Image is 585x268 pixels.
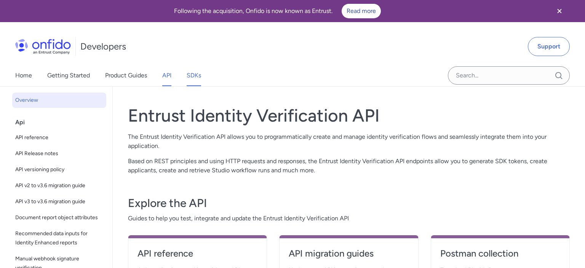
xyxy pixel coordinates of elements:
[80,40,126,53] h1: Developers
[128,105,570,126] h1: Entrust Identity Verification API
[289,247,409,266] a: API migration guides
[15,181,103,190] span: API v2 to v3.6 migration guide
[15,115,109,130] div: Api
[162,65,171,86] a: API
[289,247,409,260] h4: API migration guides
[342,4,381,18] a: Read more
[12,178,106,193] a: API v2 to v3.6 migration guide
[12,210,106,225] a: Document report object attributes
[12,162,106,177] a: API versioning policy
[12,194,106,209] a: API v3 to v3.6 migration guide
[15,96,103,105] span: Overview
[128,132,570,151] p: The Entrust Identity Verification API allows you to programmatically create and manage identity v...
[47,65,90,86] a: Getting Started
[137,247,257,260] h4: API reference
[128,214,570,223] span: Guides to help you test, integrate and update the Entrust Identity Verification API
[12,226,106,250] a: Recommended data inputs for Identity Enhanced reports
[545,2,574,21] button: Close banner
[15,65,32,86] a: Home
[128,196,570,211] h3: Explore the API
[105,65,147,86] a: Product Guides
[187,65,201,86] a: SDKs
[12,130,106,145] a: API reference
[555,6,564,16] svg: Close banner
[12,146,106,161] a: API Release notes
[15,149,103,158] span: API Release notes
[128,157,570,175] p: Based on REST principles and using HTTP requests and responses, the Entrust Identity Verification...
[15,165,103,174] span: API versioning policy
[15,197,103,206] span: API v3 to v3.6 migration guide
[15,213,103,222] span: Document report object attributes
[15,229,103,247] span: Recommended data inputs for Identity Enhanced reports
[15,133,103,142] span: API reference
[440,247,560,260] h4: Postman collection
[528,37,570,56] a: Support
[15,39,71,54] img: Onfido Logo
[137,247,257,266] a: API reference
[9,4,545,18] div: Following the acquisition, Onfido is now known as Entrust.
[12,93,106,108] a: Overview
[448,66,570,85] input: Onfido search input field
[440,247,560,266] a: Postman collection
